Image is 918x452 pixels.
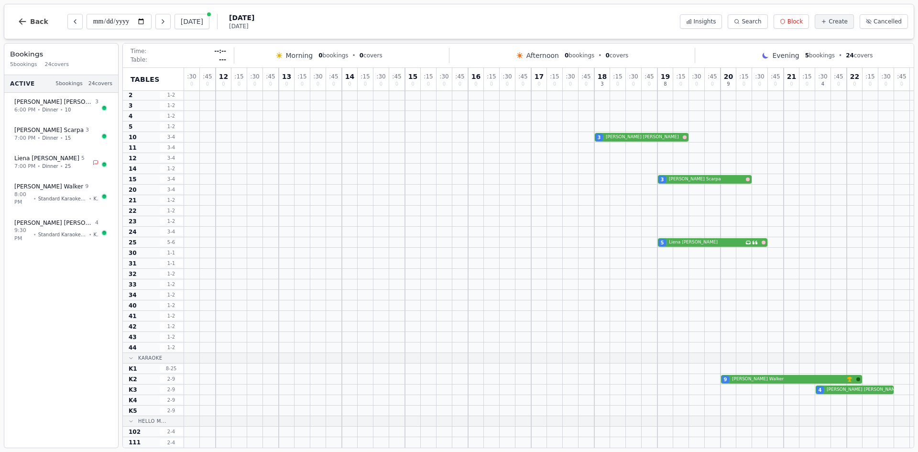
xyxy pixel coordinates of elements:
[739,74,748,79] span: : 15
[526,51,559,60] span: Afternoon
[569,82,572,87] span: 0
[65,106,71,113] span: 10
[95,98,98,106] span: 3
[669,176,744,183] span: [PERSON_NAME] Scarpa
[455,74,464,79] span: : 45
[380,82,382,87] span: 0
[222,82,225,87] span: 0
[14,134,35,143] span: 7:00 PM
[86,126,89,134] span: 3
[60,106,63,113] span: •
[8,214,114,248] button: [PERSON_NAME] [PERSON_NAME]49:30 PM•Standard Karaoke-1 Hour•K3
[129,112,132,120] span: 4
[129,407,137,415] span: K5
[160,186,183,193] span: 3 - 4
[65,134,71,142] span: 15
[471,73,481,80] span: 16
[160,270,183,277] span: 1 - 2
[364,82,367,87] span: 0
[160,228,183,235] span: 3 - 4
[129,428,141,436] span: 102
[129,133,137,141] span: 10
[724,73,733,80] span: 20
[60,134,63,142] span: •
[897,74,906,79] span: : 45
[318,52,322,59] span: 0
[317,82,319,87] span: 0
[606,134,681,141] span: [PERSON_NAME] [PERSON_NAME]
[774,82,777,87] span: 0
[42,106,58,113] span: Dinner
[94,231,98,238] span: K3
[160,439,183,446] span: 2 - 4
[297,74,306,79] span: : 15
[819,386,822,394] span: 4
[160,407,183,414] span: 2 - 9
[711,82,714,87] span: 0
[266,74,275,79] span: : 45
[348,82,351,87] span: 0
[352,52,356,59] span: •
[301,82,304,87] span: 0
[37,163,40,170] span: •
[869,82,872,87] span: 0
[14,106,35,114] span: 6:00 PM
[95,219,98,227] span: 4
[160,365,183,372] span: 8 - 25
[459,82,461,87] span: 0
[874,18,902,25] span: Cancelled
[187,74,196,79] span: : 30
[160,344,183,351] span: 1 - 2
[424,74,433,79] span: : 15
[550,74,559,79] span: : 15
[160,123,183,130] span: 1 - 2
[89,195,92,202] span: •
[14,219,93,227] span: [PERSON_NAME] [PERSON_NAME]
[850,73,859,80] span: 22
[238,82,240,87] span: 0
[94,195,98,202] span: K2
[490,82,493,87] span: 0
[14,227,32,243] span: 9:30 PM
[10,80,35,88] span: Active
[605,52,628,59] span: covers
[129,249,137,257] span: 30
[175,14,209,29] button: [DATE]
[680,14,722,29] button: Insights
[160,428,183,435] span: 2 - 4
[160,112,183,120] span: 1 - 2
[206,82,209,87] span: 0
[160,197,183,204] span: 1 - 2
[129,312,137,320] span: 41
[661,176,664,183] span: 3
[632,82,635,87] span: 0
[129,397,137,404] span: K4
[129,239,137,246] span: 25
[253,82,256,87] span: 0
[411,82,414,87] span: 0
[692,74,701,79] span: : 30
[138,418,166,425] span: Hello M...
[774,14,809,29] button: Block
[129,102,132,110] span: 3
[805,52,835,59] span: bookings
[131,75,160,84] span: Tables
[250,74,259,79] span: : 30
[522,82,525,87] span: 0
[787,73,796,80] span: 21
[329,74,338,79] span: : 45
[10,61,37,69] span: 5 bookings
[537,82,540,87] span: 0
[203,74,212,79] span: : 45
[487,74,496,79] span: : 15
[129,365,137,373] span: K1
[129,344,137,352] span: 44
[376,74,385,79] span: : 30
[829,18,848,25] span: Create
[605,52,609,59] span: 0
[129,302,137,309] span: 40
[818,74,827,79] span: : 30
[581,74,590,79] span: : 45
[42,163,58,170] span: Dinner
[38,231,87,238] span: Standard Karaoke-1 Hour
